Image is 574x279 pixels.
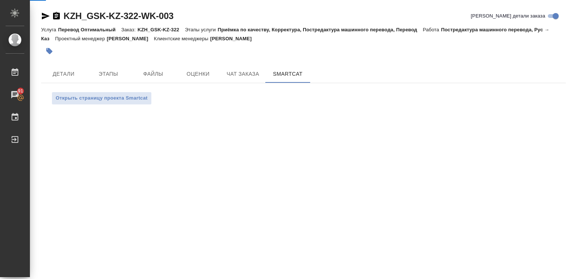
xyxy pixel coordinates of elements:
a: 91 [2,85,28,104]
a: KZH_GSK-KZ-322-WK-003 [64,11,174,21]
p: Клиентские менеджеры [154,36,210,41]
button: Добавить тэг [41,43,58,59]
span: Файлы [135,69,171,79]
span: SmartCat [270,69,306,79]
span: Детали [46,69,81,79]
button: Скопировать ссылку [52,12,61,21]
button: Скопировать ссылку для ЯМессенджера [41,12,50,21]
p: [PERSON_NAME] [210,36,257,41]
span: Этапы [90,69,126,79]
p: [PERSON_NAME] [107,36,154,41]
p: Проектный менеджер [55,36,107,41]
p: Заказ: [121,27,137,32]
p: KZH_GSK-KZ-322 [138,27,185,32]
p: Работа [423,27,441,32]
span: Оценки [180,69,216,79]
p: Перевод Оптимальный [58,27,121,32]
span: 91 [13,87,28,95]
span: Чат заказа [225,69,261,79]
span: [PERSON_NAME] детали заказа [471,12,545,20]
p: Приёмка по качеству, Корректура, Постредактура машинного перевода, Перевод [217,27,423,32]
button: Открыть страницу проекта Smartcat [52,92,152,105]
p: Услуга [41,27,58,32]
span: Открыть страницу проекта Smartcat [56,94,148,103]
p: Этапы услуги [185,27,218,32]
